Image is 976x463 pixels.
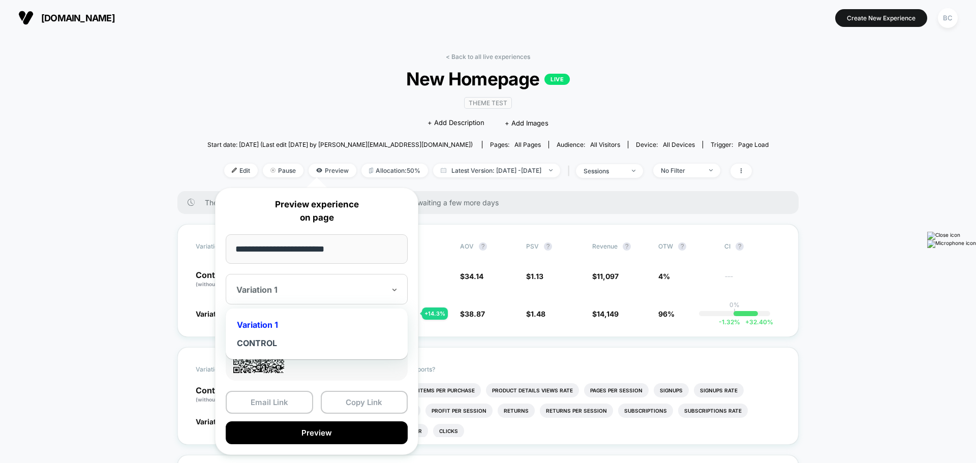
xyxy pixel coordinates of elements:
[927,240,976,248] img: Microphone icon
[597,310,619,318] span: 14,149
[835,9,927,27] button: Create New Experience
[658,242,714,251] span: OTW
[361,164,428,177] span: Allocation: 50%
[196,386,260,404] p: Control
[584,383,649,397] li: Pages Per Session
[460,310,485,318] span: $
[465,310,485,318] span: 38.87
[498,404,535,418] li: Returns
[745,318,749,326] span: +
[309,164,356,177] span: Preview
[422,307,448,320] div: + 14.3 %
[729,301,740,308] p: 0%
[711,141,769,148] div: Trigger:
[694,383,744,397] li: Signups Rate
[544,74,570,85] p: LIVE
[514,141,541,148] span: all pages
[549,169,553,171] img: end
[526,272,543,281] span: $
[565,164,576,178] span: |
[663,141,695,148] span: all devices
[196,310,232,318] span: Variation 1
[658,272,670,281] span: 4%
[460,272,483,281] span: $
[321,391,408,414] button: Copy Link
[927,232,960,240] img: Close icon
[709,169,713,171] img: end
[345,365,781,373] p: Would like to see more reports?
[544,242,552,251] button: ?
[18,10,34,25] img: Visually logo
[207,141,473,148] span: Start date: [DATE] (Last edit [DATE] by [PERSON_NAME][EMAIL_ADDRESS][DOMAIN_NAME])
[196,281,241,287] span: (without changes)
[540,404,613,418] li: Returns Per Session
[531,310,545,318] span: 1.48
[678,404,748,418] li: Subscriptions Rate
[226,391,313,414] button: Email Link
[592,310,619,318] span: $
[719,318,740,326] span: -1.32 %
[736,242,744,251] button: ?
[460,242,474,250] span: AOV
[531,272,543,281] span: 1.13
[479,242,487,251] button: ?
[935,8,961,28] button: BC
[196,242,252,251] span: Variation
[428,118,484,128] span: + Add Description
[270,168,276,173] img: end
[226,421,408,444] button: Preview
[938,8,958,28] div: BC
[628,141,703,148] span: Device:
[196,271,252,288] p: Control
[678,242,686,251] button: ?
[235,68,740,89] span: New Homepage
[654,383,689,397] li: Signups
[433,424,464,438] li: Clicks
[412,383,481,397] li: Items Per Purchase
[740,318,773,326] span: 32.40 %
[584,167,624,175] div: sessions
[738,141,769,148] span: Page Load
[369,168,373,173] img: rebalance
[15,10,118,26] button: [DOMAIN_NAME]
[592,242,618,250] span: Revenue
[231,334,403,352] div: CONTROL
[505,119,548,127] span: + Add Images
[441,168,446,173] img: calendar
[446,53,530,60] a: < Back to all live experiences
[724,242,780,251] span: CI
[526,310,545,318] span: $
[592,272,619,281] span: $
[632,170,635,172] img: end
[224,164,258,177] span: Edit
[590,141,620,148] span: All Visitors
[232,168,237,173] img: edit
[433,164,560,177] span: Latest Version: [DATE] - [DATE]
[490,141,541,148] div: Pages:
[196,365,252,374] span: Variation
[205,198,778,207] span: There are still no statistically significant results. We recommend waiting a few more days
[196,417,232,426] span: Variation 1
[623,242,631,251] button: ?
[196,396,241,403] span: (without changes)
[464,97,512,109] span: Theme Test
[425,404,493,418] li: Profit Per Session
[661,167,701,174] div: No Filter
[226,198,408,224] p: Preview experience on page
[618,404,673,418] li: Subscriptions
[526,242,539,250] span: PSV
[658,310,675,318] span: 96%
[597,272,619,281] span: 11,097
[263,164,303,177] span: Pause
[486,383,579,397] li: Product Details Views Rate
[231,316,403,334] div: Variation 1
[557,141,620,148] div: Audience:
[734,308,736,316] p: |
[41,13,115,23] span: [DOMAIN_NAME]
[465,272,483,281] span: 34.14
[724,273,780,288] span: ---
